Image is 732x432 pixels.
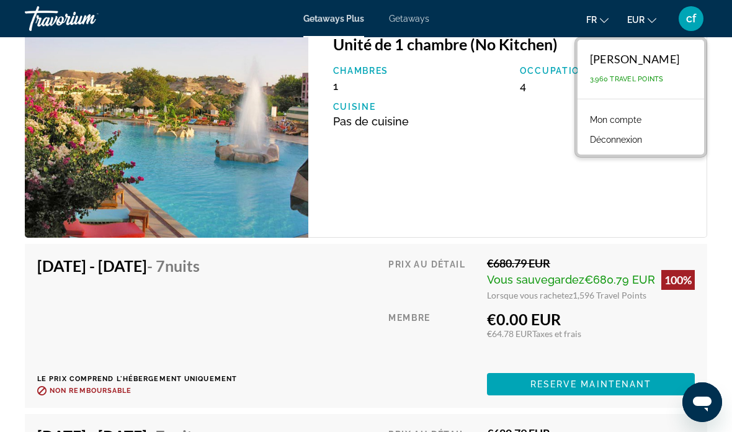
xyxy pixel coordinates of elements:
span: Reserve maintenant [530,379,652,389]
button: Reserve maintenant [487,373,695,395]
span: EUR [627,15,645,25]
a: Getaways Plus [303,14,364,24]
h3: Unité de 1 chambre (No Kitchen) [333,35,694,53]
span: 3,960 Travel Points [590,75,664,83]
div: [PERSON_NAME] [590,52,679,66]
img: 3843E01X.jpg [25,22,308,238]
p: Occupation maximale [520,66,694,76]
span: Taxes et frais [532,328,581,339]
span: 4 [520,79,526,92]
span: Lorsque vous rachetez [487,290,573,300]
span: €680.79 EUR [584,273,655,286]
a: Mon compte [584,112,648,128]
a: Getaways [389,14,429,24]
span: Vous sauvegardez [487,273,584,286]
span: - 7 [147,256,200,275]
p: Chambres [333,66,507,76]
h4: [DATE] - [DATE] [37,256,228,275]
span: 1,596 Travel Points [573,290,646,300]
button: Déconnexion [584,132,648,148]
div: Prix au détail [388,256,478,300]
button: Change currency [627,11,656,29]
span: Non remboursable [50,387,132,395]
button: Change language [586,11,609,29]
span: Pas de cuisine [333,115,409,128]
div: 100% [661,270,695,290]
a: Travorium [25,2,149,35]
p: Cuisine [333,102,507,112]
div: €680.79 EUR [487,256,695,270]
p: Le prix comprend l'hébergement uniquement [37,375,237,383]
span: cf [686,12,696,25]
div: €0.00 EUR [487,310,695,328]
span: nuits [165,256,200,275]
div: Membre [388,310,478,364]
span: fr [586,15,597,25]
div: €64.78 EUR [487,328,695,339]
button: User Menu [675,6,707,32]
span: 1 [333,79,338,92]
iframe: Bouton de lancement de la fenêtre de messagerie [682,382,722,422]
